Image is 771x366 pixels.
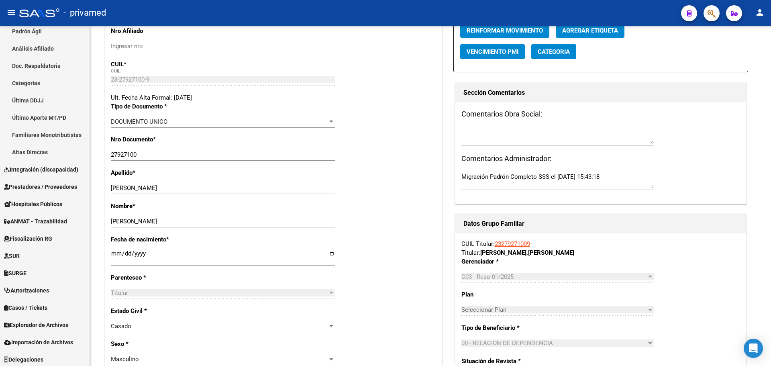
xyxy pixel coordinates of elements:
div: Open Intercom Messenger [744,339,763,358]
mat-icon: menu [6,8,16,17]
button: Categoria [531,44,576,59]
span: SUR [4,251,20,260]
strong: [PERSON_NAME] [PERSON_NAME] [480,249,574,256]
span: Agregar Etiqueta [562,27,618,34]
p: CUIL [111,60,208,69]
p: Gerenciador * [461,257,545,266]
span: SURGE [4,269,27,278]
span: Autorizaciones [4,286,49,295]
span: Fiscalización RG [4,234,52,243]
div: Ult. Fecha Alta Formal: [DATE] [111,93,436,102]
div: CUIL Titular: Titular: [461,239,740,257]
span: Masculino [111,356,139,363]
p: Plan [461,290,545,299]
button: Reinformar Movimiento [460,23,549,38]
span: 00 - RELACION DE DEPENDENCIA [461,339,553,347]
p: Nro Documento [111,135,208,144]
p: Sexo * [111,339,208,348]
span: Reinformar Movimiento [467,27,543,34]
p: Nro Afiliado [111,27,208,35]
span: Casado [111,323,131,330]
span: Seleccionar Plan [461,306,647,313]
span: Explorador de Archivos [4,321,68,329]
span: Importación de Archivos [4,338,73,347]
a: 23279271009 [495,240,530,247]
h3: Comentarios Administrador: [461,153,740,164]
p: Tipo de Beneficiario * [461,323,545,332]
span: DOCUMENTO UNICO [111,118,167,125]
p: Estado Civil * [111,307,208,315]
button: Vencimiento PMI [460,44,525,59]
p: Apellido [111,168,208,177]
span: Vencimiento PMI [467,48,518,55]
span: Titular [111,289,128,296]
span: Integración (discapacidad) [4,165,78,174]
span: - privamed [63,4,106,22]
span: Prestadores / Proveedores [4,182,77,191]
p: Fecha de nacimiento [111,235,208,244]
p: Nombre [111,202,208,211]
span: Delegaciones [4,355,43,364]
span: Hospitales Públicos [4,200,62,209]
p: Situación de Revista * [461,357,545,366]
span: Categoria [538,48,570,55]
button: Agregar Etiqueta [556,23,624,38]
h1: Datos Grupo Familiar [463,217,738,230]
p: Parentesco * [111,273,208,282]
p: Tipo de Documento * [111,102,208,111]
h1: Sección Comentarios [463,86,738,99]
span: ANMAT - Trazabilidad [4,217,67,226]
h3: Comentarios Obra Social: [461,108,740,120]
mat-icon: person [755,8,765,17]
span: , [526,249,528,256]
span: Casos / Tickets [4,303,47,312]
span: C03 - Reso 01/2025 [461,273,514,280]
